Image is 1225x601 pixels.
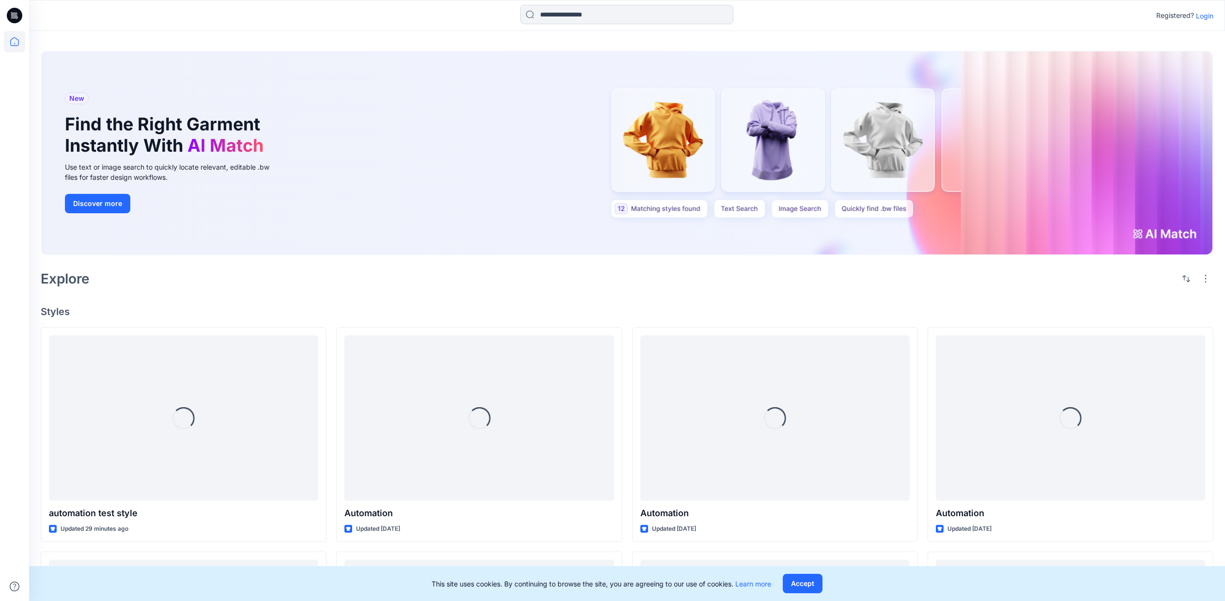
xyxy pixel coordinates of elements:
[65,114,268,156] h1: Find the Right Garment Instantly With
[735,580,771,588] a: Learn more
[432,579,771,589] p: This site uses cookies. By continuing to browse the site, you are agreeing to our use of cookies.
[356,524,400,534] p: Updated [DATE]
[41,306,1213,317] h4: Styles
[652,524,696,534] p: Updated [DATE]
[69,93,84,104] span: New
[41,271,90,286] h2: Explore
[947,524,992,534] p: Updated [DATE]
[783,574,822,593] button: Accept
[936,506,1205,520] p: Automation
[1156,10,1194,21] p: Registered?
[187,135,264,156] span: AI Match
[61,524,128,534] p: Updated 29 minutes ago
[1196,11,1213,21] p: Login
[65,162,283,182] div: Use text or image search to quickly locate relevant, editable .bw files for faster design workflows.
[640,506,910,520] p: Automation
[65,194,130,213] button: Discover more
[49,506,318,520] p: automation test style
[344,506,614,520] p: Automation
